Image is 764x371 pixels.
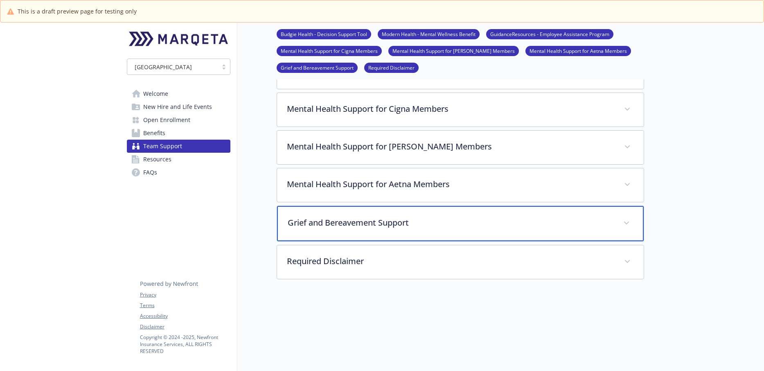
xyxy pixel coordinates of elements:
[288,217,613,229] p: Grief and Bereavement Support
[140,302,230,309] a: Terms
[525,47,631,54] a: Mental Health Support for Aetna Members
[364,63,419,71] a: Required Disclaimer
[127,166,230,179] a: FAQs
[140,323,230,330] a: Disclaimer
[140,334,230,355] p: Copyright © 2024 - 2025 , Newfront Insurance Services, ALL RIGHTS RESERVED
[143,140,182,153] span: Team Support
[287,255,614,267] p: Required Disclaimer
[127,87,230,100] a: Welcome
[287,140,614,153] p: Mental Health Support for [PERSON_NAME] Members
[378,30,480,38] a: Modern Health - Mental Wellness Benefit
[127,140,230,153] a: Team Support
[143,166,157,179] span: FAQs
[486,30,613,38] a: GuidanceResources - Employee Assistance Program
[143,153,171,166] span: Resources
[287,103,614,115] p: Mental Health Support for Cigna Members
[277,168,644,202] div: Mental Health Support for Aetna Members
[135,63,192,71] span: [GEOGRAPHIC_DATA]
[277,245,644,279] div: Required Disclaimer
[287,178,614,190] p: Mental Health Support for Aetna Members
[143,113,190,127] span: Open Enrollment
[277,30,371,38] a: Budgie Health - Decision Support Tool
[18,7,137,16] span: This is a draft preview page for testing only
[127,100,230,113] a: New Hire and Life Events
[277,63,358,71] a: Grief and Bereavement Support
[140,291,230,299] a: Privacy
[277,93,644,127] div: Mental Health Support for Cigna Members
[143,87,168,100] span: Welcome
[143,100,212,113] span: New Hire and Life Events
[277,206,644,241] div: Grief and Bereavement Support
[388,47,519,54] a: Mental Health Support for [PERSON_NAME] Members
[127,113,230,127] a: Open Enrollment
[127,153,230,166] a: Resources
[277,131,644,164] div: Mental Health Support for [PERSON_NAME] Members
[131,63,214,71] span: [GEOGRAPHIC_DATA]
[140,312,230,320] a: Accessibility
[277,47,382,54] a: Mental Health Support for Cigna Members
[143,127,165,140] span: Benefits
[127,127,230,140] a: Benefits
